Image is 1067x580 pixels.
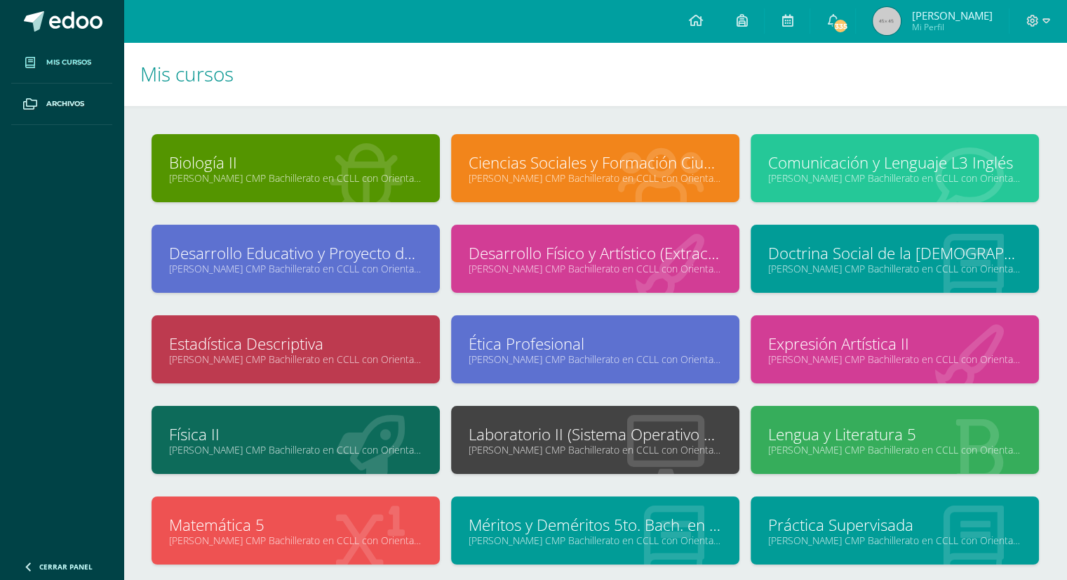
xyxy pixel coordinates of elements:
a: Méritos y Deméritos 5to. Bach. en CCLL. "B" [469,514,722,536]
span: Archivos [46,98,84,110]
a: Lengua y Literatura 5 [768,423,1021,445]
a: [PERSON_NAME] CMP Bachillerato en CCLL con Orientación en Computación "B" [469,262,722,275]
a: Matemática 5 [169,514,422,536]
a: Desarrollo Educativo y Proyecto de Vida [169,242,422,264]
span: [PERSON_NAME] [911,8,992,22]
span: Mis cursos [46,57,91,68]
span: Cerrar panel [39,562,93,572]
a: [PERSON_NAME] CMP Bachillerato en CCLL con Orientación en Computación "B" [169,534,422,547]
a: [PERSON_NAME] CMP Bachillerato en CCLL con Orientación en Computación "B" [469,352,722,366]
a: Ética Profesional [469,333,722,355]
a: [PERSON_NAME] CMP Bachillerato en CCLL con Orientación en Computación "B" [169,262,422,275]
a: [PERSON_NAME] CMP Bachillerato en CCLL con Orientación en Computación "B" [768,171,1021,185]
span: Mi Perfil [911,21,992,33]
a: Comunicación y Lenguaje L3 Inglés [768,152,1021,173]
span: Mis cursos [140,60,234,87]
a: Archivos [11,84,112,125]
a: [PERSON_NAME] CMP Bachillerato en CCLL con Orientación en Computación "B" [469,534,722,547]
a: [PERSON_NAME] CMP Bachillerato en CCLL con Orientación en Computación "B" [169,443,422,456]
a: [PERSON_NAME] CMP Bachillerato en CCLL con Orientación en Computación "B" [469,443,722,456]
a: [PERSON_NAME] CMP Bachillerato en CCLL con Orientación en Computación "B" [169,171,422,185]
a: Doctrina Social de la [DEMOGRAPHIC_DATA] [768,242,1021,264]
a: Desarrollo Físico y Artístico (Extracurricular) [469,242,722,264]
a: Laboratorio II (Sistema Operativo Macintoch) [469,423,722,445]
a: [PERSON_NAME] CMP Bachillerato en CCLL con Orientación en Computación "B" [469,171,722,185]
a: Estadística Descriptiva [169,333,422,355]
a: Mis cursos [11,42,112,84]
a: Práctica Supervisada [768,514,1021,536]
a: [PERSON_NAME] CMP Bachillerato en CCLL con Orientación en Computación "B" [768,534,1021,547]
a: [PERSON_NAME] CMP Bachillerato en CCLL con Orientación en Computación "B" [768,262,1021,275]
a: Física II [169,423,422,445]
img: 45x45 [873,7,901,35]
a: Ciencias Sociales y Formación Ciudadana 5 [469,152,722,173]
span: 335 [833,18,848,34]
a: Expresión Artística II [768,333,1021,355]
a: Biología II [169,152,422,173]
a: [PERSON_NAME] CMP Bachillerato en CCLL con Orientación en Computación "B" [169,352,422,366]
a: [PERSON_NAME] CMP Bachillerato en CCLL con Orientación en Computación "B" [768,352,1021,366]
a: [PERSON_NAME] CMP Bachillerato en CCLL con Orientación en Computación "B" [768,443,1021,456]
